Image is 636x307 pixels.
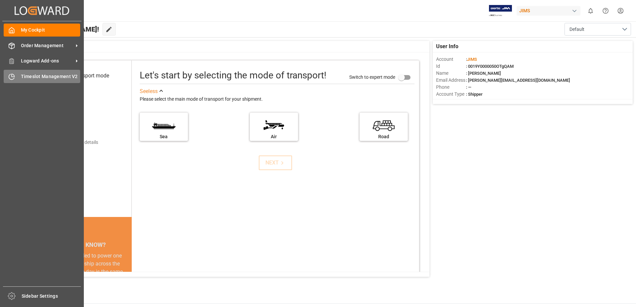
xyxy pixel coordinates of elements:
[21,42,74,49] span: Order Management
[436,70,466,77] span: Name
[436,77,466,84] span: Email Address
[466,85,471,90] span: : —
[57,139,98,146] div: Add shipping details
[436,63,466,70] span: Id
[564,23,631,36] button: open menu
[436,91,466,98] span: Account Type
[140,95,414,103] div: Please select the main mode of transport for your shipment.
[265,159,286,167] div: NEXT
[583,3,598,18] button: show 0 new notifications
[21,27,80,34] span: My Cockpit
[253,133,295,140] div: Air
[466,64,514,69] span: : 0019Y0000050OTgQAM
[22,293,81,300] span: Sidebar Settings
[598,3,613,18] button: Help Center
[436,43,458,51] span: User Info
[517,6,580,16] div: JIMS
[466,71,501,76] span: : [PERSON_NAME]
[4,70,80,83] a: Timeslot Management V2
[143,133,185,140] div: Sea
[363,133,404,140] div: Road
[259,155,292,170] button: NEXT
[349,74,395,79] span: Switch to expert mode
[466,92,483,97] span: : Shipper
[21,73,80,80] span: Timeslot Management V2
[436,56,466,63] span: Account
[569,26,584,33] span: Default
[466,57,477,62] span: :
[4,24,80,37] a: My Cockpit
[466,78,570,83] span: : [PERSON_NAME][EMAIL_ADDRESS][DOMAIN_NAME]
[517,4,583,17] button: JIMS
[140,68,326,82] div: Let's start by selecting the mode of transport!
[28,23,99,36] span: Hello [PERSON_NAME]!
[140,87,158,95] div: See less
[21,57,74,64] span: Logward Add-ons
[489,5,512,17] img: Exertis%20JAM%20-%20Email%20Logo.jpg_1722504956.jpg
[436,84,466,91] span: Phone
[467,57,477,62] span: JIMS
